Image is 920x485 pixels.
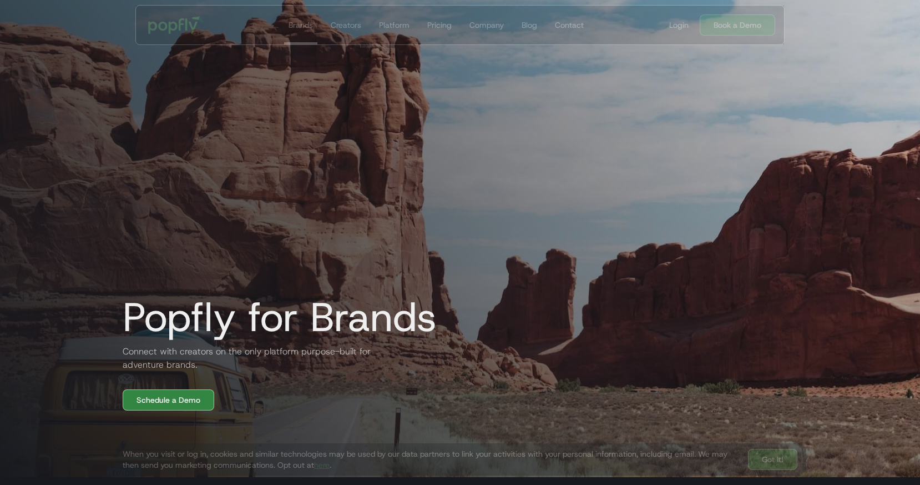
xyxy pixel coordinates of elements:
[123,448,739,471] div: When you visit or log in, cookies and similar technologies may be used by our data partners to li...
[314,460,330,470] a: here
[522,19,537,31] div: Blog
[669,19,689,31] div: Login
[114,295,437,339] h1: Popfly for Brands
[700,14,775,36] a: Book a Demo
[284,6,317,44] a: Brands
[555,19,584,31] div: Contact
[465,6,508,44] a: Company
[469,19,504,31] div: Company
[379,19,410,31] div: Platform
[326,6,366,44] a: Creators
[423,6,456,44] a: Pricing
[550,6,588,44] a: Contact
[748,449,797,470] a: Got It!
[331,19,361,31] div: Creators
[140,8,212,42] a: home
[375,6,414,44] a: Platform
[427,19,452,31] div: Pricing
[665,19,693,31] a: Login
[114,345,380,372] h2: Connect with creators on the only platform purpose-built for adventure brands.
[517,6,542,44] a: Blog
[123,389,214,411] a: Schedule a Demo
[289,19,313,31] div: Brands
